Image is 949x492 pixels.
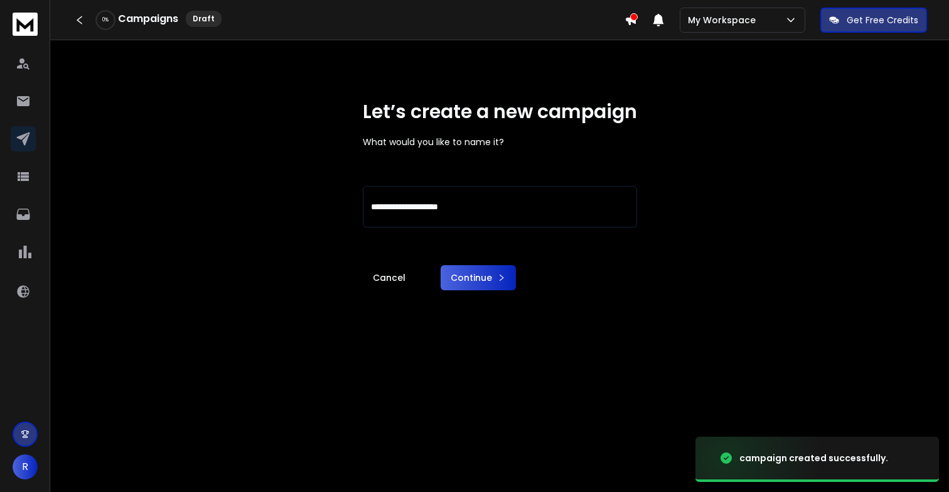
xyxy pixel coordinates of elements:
[13,454,38,479] button: R
[688,14,761,26] p: My Workspace
[186,11,222,27] div: Draft
[820,8,927,33] button: Get Free Credits
[847,14,918,26] p: Get Free Credits
[441,265,516,290] button: Continue
[118,11,178,26] h1: Campaigns
[13,13,38,36] img: logo
[363,101,637,123] h1: Let’s create a new campaign
[363,265,416,290] a: Cancel
[363,136,637,148] p: What would you like to name it?
[102,16,109,24] p: 0 %
[739,452,888,464] div: campaign created successfully.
